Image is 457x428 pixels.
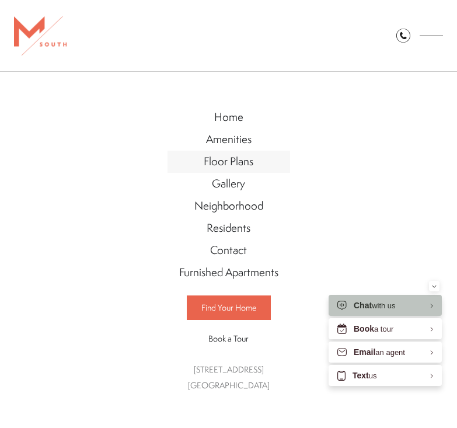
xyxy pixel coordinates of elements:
span: Furnished Apartments [179,265,278,280]
a: Go to Contact [168,239,290,262]
span: Neighborhood [194,198,263,213]
span: Floor Plans [204,154,253,169]
span: Amenities [206,131,252,147]
span: Find Your Home [201,302,256,314]
a: Go to Floor Plans [168,151,290,173]
a: Go to Furnished Apartments (opens in a new tab) [168,262,290,284]
span: Book a Tour [208,333,249,345]
button: Open Menu [420,32,443,40]
a: Go to Home [168,106,290,128]
a: Go to Gallery [168,173,290,195]
a: Get Directions to 5110 South Manhattan Avenue Tampa, FL 33611 [188,364,270,391]
img: MSouth [14,16,67,55]
a: Go to Neighborhood [168,195,290,217]
div: Main [168,95,290,405]
a: Go to Residents [168,217,290,239]
a: Call Us at 813-570-8014 [396,29,410,44]
span: Contact [210,242,247,258]
a: Find Your Home [187,295,271,319]
span: Residents [207,220,250,235]
a: Book a Tour [187,328,271,350]
a: Go to Amenities [168,128,290,151]
span: Home [214,109,243,124]
span: Gallery [212,176,245,191]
